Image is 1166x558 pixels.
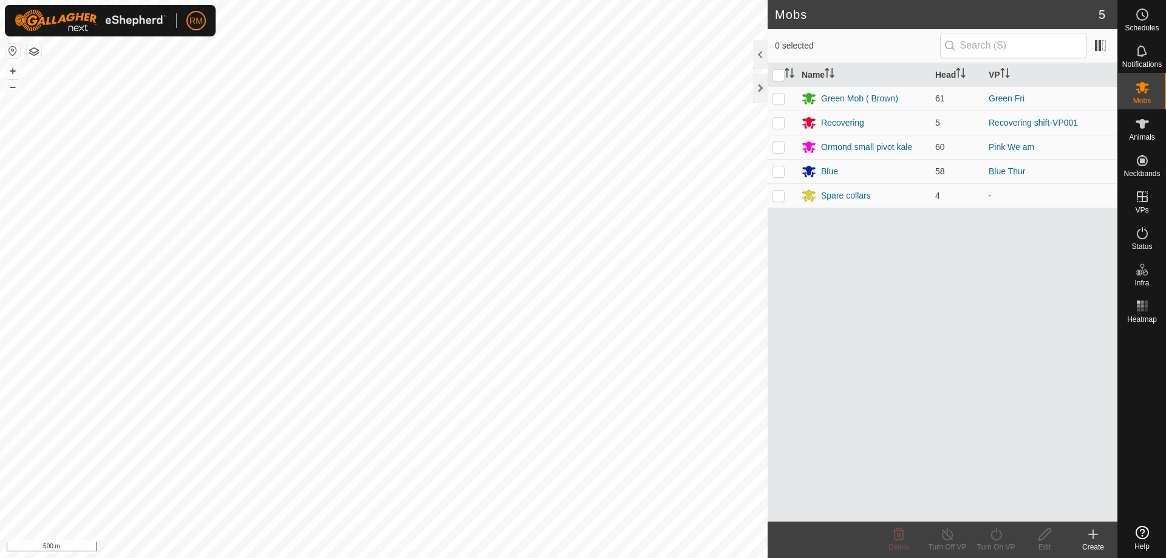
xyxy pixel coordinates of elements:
[923,542,972,553] div: Turn Off VP
[821,165,838,178] div: Blue
[1069,542,1117,553] div: Create
[5,44,20,58] button: Reset Map
[5,64,20,78] button: +
[1134,543,1150,550] span: Help
[797,63,930,87] th: Name
[821,92,898,105] div: Green Mob ( Brown)
[189,15,203,27] span: RM
[775,39,940,52] span: 0 selected
[1125,24,1159,32] span: Schedules
[1020,542,1069,553] div: Edit
[1135,206,1148,214] span: VPs
[984,183,1117,208] td: -
[825,70,834,80] p-sorticon: Activate to sort
[956,70,966,80] p-sorticon: Activate to sort
[989,118,1078,128] a: Recovering shift-VP001
[5,80,20,94] button: –
[396,542,432,553] a: Contact Us
[1122,61,1162,68] span: Notifications
[821,141,912,154] div: Ormond small pivot kale
[15,10,166,32] img: Gallagher Logo
[27,44,41,59] button: Map Layers
[1127,316,1157,323] span: Heatmap
[1000,70,1010,80] p-sorticon: Activate to sort
[930,63,984,87] th: Head
[1134,279,1149,287] span: Infra
[935,166,945,176] span: 58
[940,33,1087,58] input: Search (S)
[989,94,1025,103] a: Green Fri
[1131,243,1152,250] span: Status
[1129,134,1155,141] span: Animals
[1133,97,1151,104] span: Mobs
[785,70,794,80] p-sorticon: Activate to sort
[984,63,1117,87] th: VP
[336,542,381,553] a: Privacy Policy
[935,118,940,128] span: 5
[1123,170,1160,177] span: Neckbands
[989,166,1025,176] a: Blue Thur
[972,542,1020,553] div: Turn On VP
[775,7,1099,22] h2: Mobs
[1099,5,1105,24] span: 5
[935,191,940,200] span: 4
[989,142,1034,152] a: Pink We am
[935,94,945,103] span: 61
[935,142,945,152] span: 60
[821,189,871,202] div: Spare collars
[821,117,864,129] div: Recovering
[1118,521,1166,555] a: Help
[888,543,910,551] span: Delete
